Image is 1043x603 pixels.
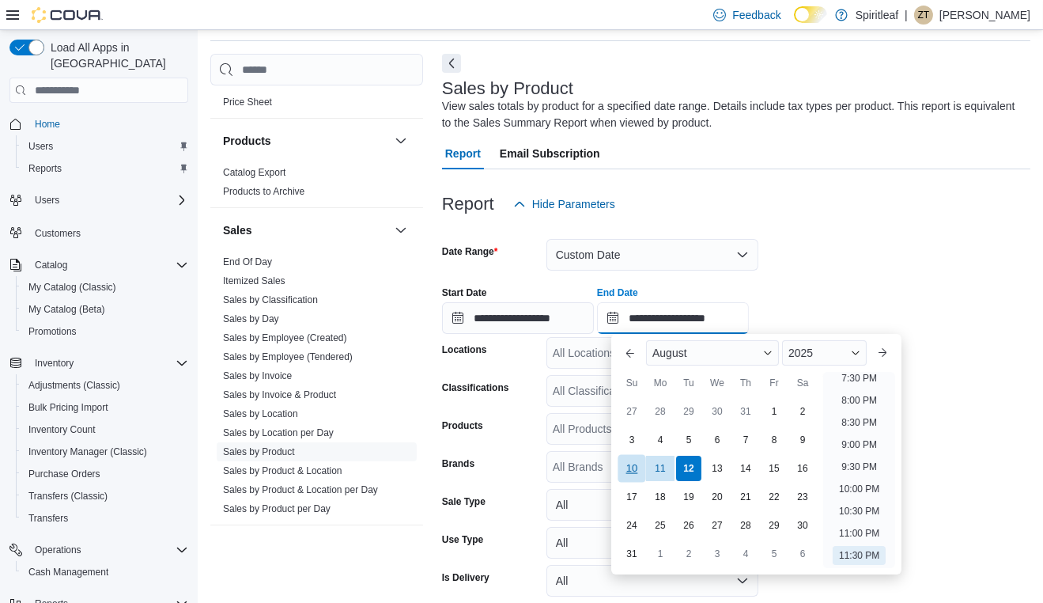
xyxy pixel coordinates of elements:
[648,513,673,538] div: day-25
[223,427,334,438] a: Sales by Location per Day
[223,427,334,439] span: Sales by Location per Day
[835,413,883,432] li: 8:30 PM
[914,6,933,25] div: Zach T
[44,40,188,71] span: Load All Apps in [GEOGRAPHIC_DATA]
[223,133,271,149] h3: Products
[391,131,410,150] button: Products
[22,563,188,582] span: Cash Management
[28,354,80,373] button: Inventory
[223,389,336,401] span: Sales by Invoice & Product
[790,370,815,396] div: Sa
[28,325,77,338] span: Promotions
[619,541,644,567] div: day-31
[28,256,74,275] button: Catalog
[442,286,487,299] label: Start Date
[761,484,787,510] div: day-22
[597,286,638,299] label: End Date
[3,254,195,276] button: Catalog
[705,427,730,453] div: day-6
[223,503,331,514] a: Sales by Product per Day
[391,221,410,240] button: Sales
[546,239,758,271] button: Custom Date
[618,340,643,366] button: Previous Month
[223,185,304,198] span: Products to Archive
[442,495,486,508] label: Sale Type
[28,162,62,175] span: Reports
[648,370,673,396] div: Mo
[223,389,336,400] a: Sales by Invoice & Product
[442,419,483,432] label: Products
[223,484,378,496] span: Sales by Product & Location per Day
[223,222,252,238] h3: Sales
[761,399,787,424] div: day-1
[648,399,673,424] div: day-28
[223,332,347,344] span: Sales by Employee (Created)
[223,97,272,108] a: Price Sheet
[733,541,758,567] div: day-4
[22,322,83,341] a: Promotions
[28,540,188,559] span: Operations
[500,138,600,169] span: Email Subscription
[28,468,100,480] span: Purchase Orders
[442,54,461,73] button: Next
[733,399,758,424] div: day-31
[546,489,758,521] button: All
[442,343,487,356] label: Locations
[210,93,423,118] div: Pricing
[223,166,285,179] span: Catalog Export
[28,379,120,392] span: Adjustments (Classic)
[223,256,272,268] span: End Of Day
[3,189,195,211] button: Users
[939,6,1030,25] p: [PERSON_NAME]
[223,186,304,197] a: Products to Archive
[16,374,195,396] button: Adjustments (Classic)
[619,399,644,424] div: day-27
[870,340,895,366] button: Next month
[16,396,195,419] button: Bulk Pricing Import
[16,298,195,320] button: My Catalog (Beta)
[442,245,498,258] label: Date Range
[790,513,815,538] div: day-30
[223,446,295,457] a: Sales by Product
[16,507,195,529] button: Transfers
[761,427,787,453] div: day-8
[676,484,701,510] div: day-19
[733,484,758,510] div: day-21
[618,397,817,568] div: August, 2025
[22,376,127,395] a: Adjustments (Classic)
[705,513,730,538] div: day-27
[835,435,883,454] li: 9:00 PM
[442,533,483,546] label: Use Type
[546,527,758,559] button: All
[223,502,331,515] span: Sales by Product per Day
[223,484,378,495] a: Sales by Product & Location per Day
[705,370,730,396] div: We
[28,401,108,414] span: Bulk Pricing Import
[223,408,298,420] span: Sales by Location
[22,376,188,395] span: Adjustments (Classic)
[223,275,285,287] span: Itemized Sales
[733,456,758,481] div: day-14
[22,322,188,341] span: Promotions
[442,457,474,470] label: Brands
[223,96,272,108] span: Price Sheet
[22,509,188,528] span: Transfers
[732,7,780,23] span: Feedback
[918,6,930,25] span: ZT
[22,420,102,439] a: Inventory Count
[28,354,188,373] span: Inventory
[823,372,895,568] ul: Time
[790,399,815,424] div: day-2
[28,490,108,502] span: Transfers (Classic)
[833,524,886,543] li: 11:00 PM
[833,480,886,499] li: 10:00 PM
[3,352,195,374] button: Inventory
[22,563,115,582] a: Cash Management
[833,546,886,565] li: 11:30 PM
[790,456,815,481] div: day-16
[16,135,195,157] button: Users
[28,512,68,525] span: Transfers
[16,419,195,441] button: Inventory Count
[442,79,573,98] h3: Sales by Product
[22,465,107,484] a: Purchase Orders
